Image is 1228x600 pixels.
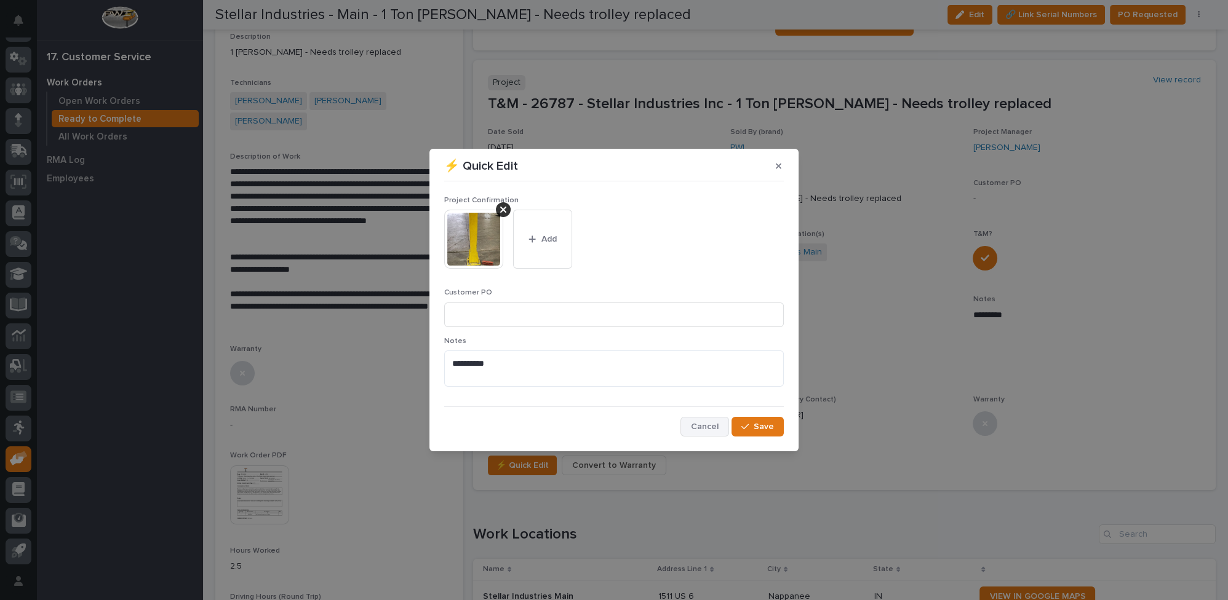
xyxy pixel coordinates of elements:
button: Save [732,417,784,436]
span: Add [541,234,557,245]
span: Project Confirmation [444,197,519,204]
span: Customer PO [444,289,492,296]
p: ⚡ Quick Edit [444,159,518,173]
button: Add [513,210,572,269]
span: Save [754,421,774,432]
span: Notes [444,337,466,345]
span: Cancel [691,421,719,432]
button: Cancel [680,417,729,436]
